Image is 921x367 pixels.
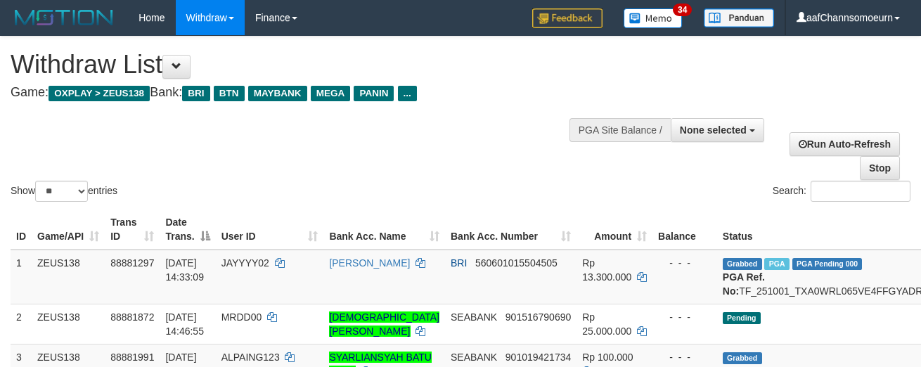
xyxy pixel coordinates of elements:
select: Showentries [35,181,88,202]
div: PGA Site Balance / [569,118,671,142]
span: 88881297 [110,257,154,269]
span: JAYYYY02 [221,257,269,269]
th: User ID: activate to sort column ascending [216,210,324,250]
img: Button%20Memo.svg [624,8,683,28]
th: Date Trans.: activate to sort column descending [160,210,215,250]
span: Marked by aafsolysreylen [764,258,789,270]
span: MRDD00 [221,311,262,323]
td: 1 [11,250,32,304]
span: Rp 100.000 [582,352,633,363]
span: 88881872 [110,311,154,323]
span: Copy 560601015504505 to clipboard [475,257,558,269]
span: Pending [723,312,761,324]
span: Copy 901019421734 to clipboard [505,352,571,363]
span: Rp 25.000.000 [582,311,631,337]
a: [PERSON_NAME] [329,257,410,269]
th: Balance [652,210,717,250]
label: Search: [773,181,910,202]
img: Feedback.jpg [532,8,603,28]
b: PGA Ref. No: [723,271,765,297]
a: Run Auto-Refresh [790,132,900,156]
span: Copy 901516790690 to clipboard [505,311,571,323]
th: Bank Acc. Name: activate to sort column ascending [323,210,445,250]
span: SEABANK [451,311,497,323]
div: - - - [658,256,711,270]
h4: Game: Bank: [11,86,600,100]
span: [DATE] 14:46:55 [165,311,204,337]
span: PANIN [354,86,394,101]
td: ZEUS138 [32,304,105,344]
span: None selected [680,124,747,136]
td: ZEUS138 [32,250,105,304]
span: ... [398,86,417,101]
span: BTN [214,86,245,101]
div: - - - [658,310,711,324]
img: panduan.png [704,8,774,27]
span: 34 [673,4,692,16]
span: MAYBANK [248,86,307,101]
span: 88881991 [110,352,154,363]
span: BRI [182,86,210,101]
span: Grabbed [723,258,762,270]
span: MEGA [311,86,351,101]
th: Trans ID: activate to sort column ascending [105,210,160,250]
span: PGA Pending [792,258,863,270]
span: ALPAING123 [221,352,280,363]
a: [DEMOGRAPHIC_DATA][PERSON_NAME] [329,311,439,337]
td: 2 [11,304,32,344]
label: Show entries [11,181,117,202]
a: Stop [860,156,900,180]
th: Game/API: activate to sort column ascending [32,210,105,250]
button: None selected [671,118,764,142]
div: - - - [658,350,711,364]
span: BRI [451,257,467,269]
th: Amount: activate to sort column ascending [577,210,652,250]
span: SEABANK [451,352,497,363]
th: ID [11,210,32,250]
span: [DATE] 14:33:09 [165,257,204,283]
input: Search: [811,181,910,202]
img: MOTION_logo.png [11,7,117,28]
span: Grabbed [723,352,762,364]
th: Bank Acc. Number: activate to sort column ascending [445,210,577,250]
h1: Withdraw List [11,51,600,79]
span: OXPLAY > ZEUS138 [49,86,150,101]
span: Rp 13.300.000 [582,257,631,283]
